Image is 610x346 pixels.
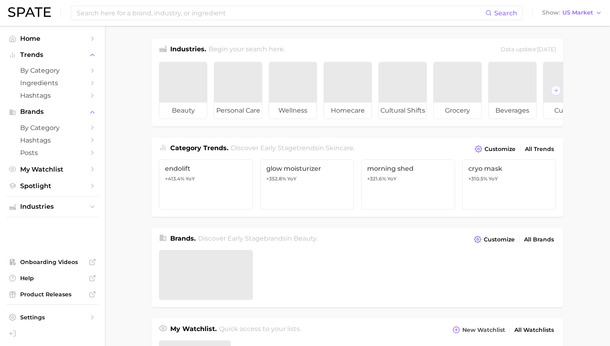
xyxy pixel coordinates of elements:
a: All Brands [522,234,556,245]
span: Ingredients [20,79,85,87]
h2: Begin your search here. [209,44,285,55]
span: Hashtags [20,136,85,144]
span: Industries [20,203,85,210]
span: Search [494,9,517,17]
span: Category Trends . [170,144,228,152]
span: New Watchlist [462,327,505,333]
span: Discover Early Stage brands in . [198,235,318,242]
a: My Watchlist [6,163,98,176]
span: cultural shifts [379,103,426,119]
button: ShowUS Market [540,8,604,18]
button: Customize [473,143,518,155]
span: +352.8% [266,176,286,182]
span: glow moisturizer [266,165,348,172]
a: beverages [488,62,537,119]
span: YoY [387,176,397,182]
a: cryo mask+310.5% YoY [462,159,556,210]
h1: Industries. [170,44,206,55]
span: Customize [485,146,516,153]
span: Brands . [170,235,196,242]
span: YoY [186,176,195,182]
input: Search here for a brand, industry, or ingredient [76,6,485,20]
span: All Trends [525,146,554,153]
a: grocery [433,62,482,119]
a: personal care [214,62,262,119]
span: Help [20,275,85,282]
span: All Brands [524,236,554,243]
button: New Watchlist [451,324,507,336]
span: Show [542,10,560,15]
span: Settings [20,314,85,321]
a: Log out. Currently logged in as Pro User with e-mail spate.pro@test.test. [6,327,98,340]
span: grocery [434,103,481,119]
h2: Quick access to your lists. [219,324,301,336]
a: endolift+413.4% YoY [159,159,253,210]
span: skincare [326,144,353,152]
span: by Category [20,67,85,74]
span: Discover Early Stage trends in . [231,144,355,152]
img: SPATE [8,7,51,17]
span: Spotlight [20,182,85,190]
span: +413.4% [165,176,184,182]
span: Brands [20,108,85,115]
button: Industries [6,201,98,213]
span: Customize [484,236,515,243]
a: morning shed+321.6% YoY [361,159,455,210]
a: Ingredients [6,77,98,89]
span: Onboarding Videos [20,258,85,266]
span: YoY [287,176,297,182]
span: homecare [324,103,372,119]
span: US Market [562,10,593,15]
a: All Watchlists [512,325,556,336]
span: beverages [489,103,536,119]
button: Customize [472,234,517,245]
span: +310.5% [468,176,487,182]
a: Help [6,272,98,284]
span: YoY [489,176,498,182]
a: cultural shifts [378,62,427,119]
a: Onboarding Videos [6,256,98,268]
button: Scroll Right [551,85,561,96]
a: culinary [543,62,591,119]
a: Product Releases [6,288,98,300]
span: wellness [269,103,317,119]
span: +321.6% [367,176,386,182]
span: Posts [20,149,85,157]
span: culinary [543,103,591,119]
a: Home [6,32,98,45]
a: beauty [159,62,207,119]
a: homecare [324,62,372,119]
a: Settings [6,311,98,323]
button: Brands [6,106,98,118]
h1: My Watchlist. [170,324,217,336]
span: beauty [159,103,207,119]
a: glow moisturizer+352.8% YoY [260,159,354,210]
span: Trends [20,51,85,59]
button: Trends [6,49,98,61]
span: by Category [20,124,85,132]
a: Spotlight [6,180,98,192]
a: by Category [6,64,98,77]
a: wellness [269,62,317,119]
div: Data update: [DATE] [501,44,556,55]
span: endolift [165,165,247,172]
a: by Category [6,122,98,134]
span: morning shed [367,165,449,172]
span: beauty [294,235,316,242]
span: Hashtags [20,92,85,99]
a: Hashtags [6,89,98,102]
span: Product Releases [20,291,85,298]
a: Posts [6,147,98,159]
span: cryo mask [468,165,550,172]
span: All Watchlists [514,327,554,333]
a: All Trends [523,144,556,155]
span: personal care [214,103,262,119]
a: Hashtags [6,134,98,147]
span: My Watchlist [20,166,85,173]
span: Home [20,35,85,42]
